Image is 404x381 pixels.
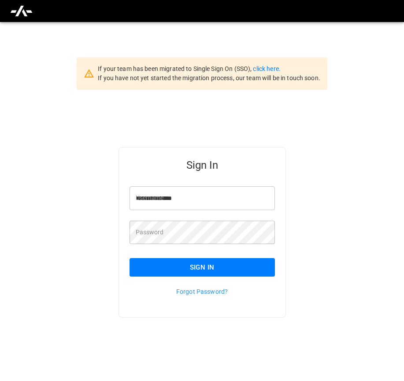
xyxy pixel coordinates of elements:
img: ampcontrol.io logo [10,3,33,19]
button: Sign In [130,258,275,277]
a: click here. [253,65,280,72]
p: Forgot Password? [130,287,275,296]
span: If you have not yet started the migration process, our team will be in touch soon. [98,74,320,81]
span: If your team has been migrated to Single Sign On (SSO), [98,65,253,72]
h5: Sign In [130,158,275,172]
